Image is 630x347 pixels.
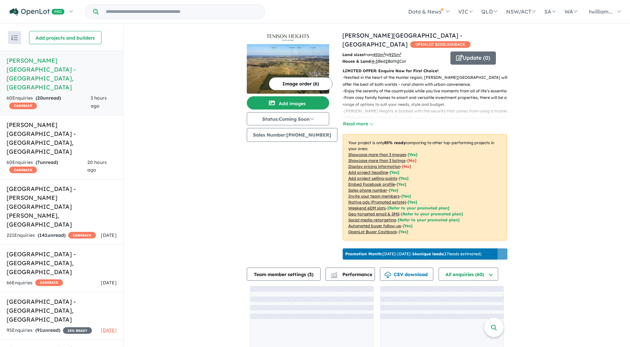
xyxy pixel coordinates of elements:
button: Performance [326,268,375,281]
span: 20 [37,95,43,101]
u: Embed Facebook profile [348,182,395,187]
img: Openlot PRO Logo White [10,8,65,16]
span: 141 [39,232,47,238]
div: 66 Enquir ies [7,279,63,287]
b: Land sizes [342,52,364,57]
button: Add images [247,96,329,110]
span: [ No ] [407,158,416,163]
span: [Yes] [403,223,413,228]
span: [ No ] [402,164,411,169]
span: CASHBACK [9,167,37,173]
b: House & Land: [342,59,372,64]
h5: [GEOGRAPHIC_DATA] - [GEOGRAPHIC_DATA] , [GEOGRAPHIC_DATA] [7,297,117,324]
span: [ Yes ] [399,176,409,181]
span: [ Yes ] [397,182,406,187]
p: - Nestled in the heart of the Hunter region, [PERSON_NAME][GEOGRAPHIC_DATA] will offer the best o... [343,74,512,88]
p: - Enjoy the serenity of the countryside while you live moments from all of life’s essentials. [343,88,512,94]
h5: [PERSON_NAME][GEOGRAPHIC_DATA] - [GEOGRAPHIC_DATA] , [GEOGRAPHIC_DATA] [7,56,117,92]
span: Performance [332,271,372,277]
u: Invite your team members [348,194,400,199]
span: 3 [309,271,312,277]
button: CSV download [380,268,433,281]
span: [ Yes ] [390,170,399,175]
span: [Refer to your promoted plan] [387,205,449,210]
strong: ( unread) [36,95,61,101]
u: Geo-targeted email & SMS [348,211,399,216]
span: [DATE] [101,232,117,238]
button: Status:Coming Soon [247,112,329,125]
u: Native ads (Promoted estate) [348,200,406,205]
span: to [385,52,401,57]
u: Automated buyer follow-up [348,223,401,228]
span: [DATE] [101,280,117,286]
p: from [342,51,445,58]
sup: 2 [384,52,385,55]
sup: 2 [400,52,401,55]
u: Display pricing information [348,164,400,169]
span: [ Yes ] [408,152,417,157]
h5: [GEOGRAPHIC_DATA] - [PERSON_NAME][GEOGRAPHIC_DATA][PERSON_NAME] , [GEOGRAPHIC_DATA] [7,184,117,229]
strong: ( unread) [36,159,58,165]
span: twilliam... [589,8,613,15]
div: 60 Enquir ies [7,94,91,110]
u: Showcase more than 3 images [348,152,406,157]
img: Tenison Heights Estate - Lochinvar Logo [249,34,327,42]
span: 20 hours ago [87,159,107,173]
u: OpenLot Buyer Cashback [348,229,397,234]
h5: [PERSON_NAME][GEOGRAPHIC_DATA] - [GEOGRAPHIC_DATA] , [GEOGRAPHIC_DATA] [7,120,117,156]
span: [Yes] [399,229,408,234]
button: All enquiries (60) [439,268,498,281]
span: OPENLOT $ 200 CASHBACK [410,41,471,48]
b: 85 % ready [384,140,406,145]
span: [DATE] [101,327,117,333]
span: [Refer to your promoted plan] [398,217,460,222]
u: 4-5 [372,59,378,64]
span: [ Yes ] [401,194,411,199]
button: Update (0) [450,51,496,65]
input: Try estate name, suburb, builder or developer [100,5,263,19]
button: Sales Number:[PHONE_NUMBER] [247,128,337,142]
u: 450 m [373,52,385,57]
button: Team member settings (3) [247,268,321,281]
p: [DATE] - [DATE] - ( 17 leads estimated) [345,251,481,257]
u: 925 m [389,52,401,57]
p: Your project is only comparing to other top-performing projects in your area: - - - - - - - - - -... [343,134,507,240]
img: sort.svg [11,35,18,40]
img: Tenison Heights Estate - Lochinvar [247,44,329,94]
b: 16 unique leads [412,251,443,256]
button: Read more [343,120,374,128]
span: [ Yes ] [389,188,398,193]
u: 2 [386,59,388,64]
div: 60 Enquir ies [7,159,87,174]
strong: ( unread) [38,232,66,238]
span: 35 % READY [63,327,92,334]
div: 95 Enquir ies [7,327,92,334]
u: Add project selling-points [348,176,397,181]
strong: ( unread) [35,327,60,333]
b: Promotion Month: [345,251,383,256]
p: LIMITED OFFER: Enquire Now for First Choice! [343,68,507,74]
span: 3 hours ago [91,95,107,109]
u: Social media retargeting [348,217,396,222]
u: 2 [397,59,399,64]
span: CASHBACK [9,103,37,109]
u: Showcase more than 3 listings [348,158,406,163]
button: Image order (6) [269,77,332,90]
a: Tenison Heights Estate - Lochinvar LogoTenison Heights Estate - Lochinvar [247,31,329,94]
span: CASHBACK [35,279,63,286]
img: download icon [385,272,391,278]
p: - From cosy family homes to smart and versatile investment properties, there will be a range of o... [343,94,512,108]
u: Add project headline [348,170,388,175]
u: Weekend eDM slots [348,205,386,210]
u: Sales phone number [348,188,387,193]
button: Add projects and builders [29,31,101,44]
span: 7 [37,159,40,165]
img: line-chart.svg [331,272,337,275]
div: 221 Enquir ies [7,232,96,239]
span: [Refer to your promoted plan] [401,211,463,216]
img: bar-chart.svg [331,274,337,278]
span: [Yes] [408,200,417,205]
a: [PERSON_NAME][GEOGRAPHIC_DATA] - [GEOGRAPHIC_DATA] [342,32,462,48]
span: 91 [37,327,42,333]
h5: [GEOGRAPHIC_DATA] - [GEOGRAPHIC_DATA] , [GEOGRAPHIC_DATA] [7,250,117,276]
